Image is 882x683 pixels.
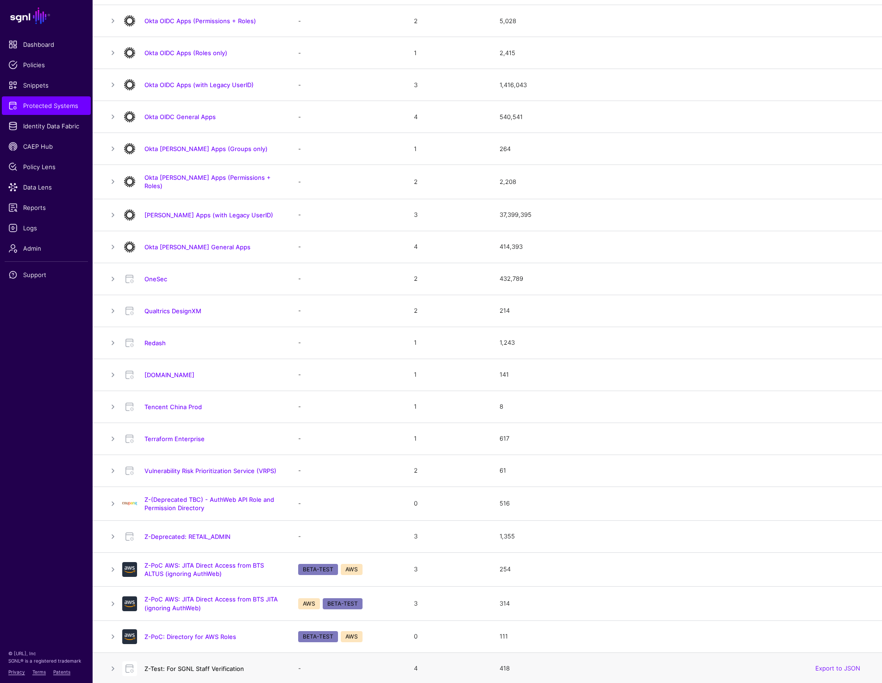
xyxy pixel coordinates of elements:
[405,231,490,263] td: 4
[500,177,867,187] div: 2,208
[144,371,194,379] a: [DOMAIN_NAME]
[144,533,231,540] a: Z-Deprecated: RETAIL_ADMIN
[144,665,244,672] a: Z-Test: For SGNL Staff Verification
[289,69,405,101] td: -
[2,198,91,217] a: Reports
[405,263,490,295] td: 2
[122,45,137,60] img: svg+xml;base64,PHN2ZyB3aWR0aD0iNjQiIGhlaWdodD0iNjQiIHZpZXdCb3g9IjAgMCA2NCA2NCIgZmlsbD0ibm9uZSIgeG...
[341,564,363,575] span: AWS
[298,564,338,575] span: BETA-TEST
[405,391,490,423] td: 1
[289,391,405,423] td: -
[122,77,137,92] img: svg+xml;base64,PHN2ZyB3aWR0aD0iNjQiIGhlaWdodD0iNjQiIHZpZXdCb3g9IjAgMCA2NCA2NCIgZmlsbD0ibm9uZSIgeG...
[8,650,84,657] p: © [URL], Inc
[500,49,867,58] div: 2,415
[289,423,405,455] td: -
[122,562,137,577] img: svg+xml;base64,PHN2ZyB3aWR0aD0iNjQiIGhlaWdodD0iNjQiIHZpZXdCb3g9IjAgMCA2NCA2NCIgZmlsbD0ibm9uZSIgeG...
[500,306,867,316] div: 214
[405,455,490,487] td: 2
[289,133,405,165] td: -
[144,307,201,315] a: Qualtrics DesignXM
[2,96,91,115] a: Protected Systems
[500,210,867,220] div: 37,399,395
[144,17,256,25] a: Okta OIDC Apps (Permissions + Roles)
[405,359,490,391] td: 1
[144,403,202,411] a: Tencent China Prod
[8,244,84,253] span: Admin
[405,133,490,165] td: 1
[144,49,227,57] a: Okta OIDC Apps (Roles only)
[122,240,137,254] img: svg+xml;base64,PHN2ZyB3aWR0aD0iNjQiIGhlaWdodD0iNjQiIHZpZXdCb3g9IjAgMCA2NCA2NCIgZmlsbD0ibm9uZSIgeG...
[289,231,405,263] td: -
[2,219,91,237] a: Logs
[8,657,84,664] p: SGNL® is a registered trademark
[2,178,91,196] a: Data Lens
[2,56,91,74] a: Policies
[405,620,490,652] td: 0
[144,633,236,640] a: Z-PoC: Directory for AWS Roles
[144,81,254,89] a: Okta OIDC Apps (with Legacy UserID)
[289,455,405,487] td: -
[500,370,867,379] div: 141
[500,599,867,608] div: 314
[122,109,137,124] img: svg+xml;base64,PHN2ZyB3aWR0aD0iNjQiIGhlaWdodD0iNjQiIHZpZXdCb3g9IjAgMCA2NCA2NCIgZmlsbD0ibm9uZSIgeG...
[289,199,405,231] td: -
[405,487,490,520] td: 0
[405,69,490,101] td: 3
[405,199,490,231] td: 3
[122,13,137,28] img: svg+xml;base64,PHN2ZyB3aWR0aD0iNjQiIGhlaWdodD0iNjQiIHZpZXdCb3g9IjAgMCA2NCA2NCIgZmlsbD0ibm9uZSIgeG...
[500,17,867,26] div: 5,028
[500,565,867,574] div: 254
[500,532,867,541] div: 1,355
[405,423,490,455] td: 1
[2,239,91,258] a: Admin
[6,6,87,26] a: SGNL
[289,263,405,295] td: -
[298,631,338,642] span: BETA-TEST
[8,203,84,212] span: Reports
[32,669,46,675] a: Terms
[500,632,867,641] div: 111
[8,101,84,110] span: Protected Systems
[144,275,167,283] a: OneSec
[405,5,490,37] td: 2
[122,629,137,644] img: svg+xml;base64,PHN2ZyB3aWR0aD0iNjQiIGhlaWdodD0iNjQiIHZpZXdCb3g9IjAgMCA2NCA2NCIgZmlsbD0ibm9uZSIgeG...
[2,76,91,95] a: Snippets
[2,117,91,135] a: Identity Data Fabric
[500,466,867,475] div: 61
[341,631,363,642] span: AWS
[298,598,320,609] span: AWS
[405,295,490,327] td: 2
[122,596,137,611] img: svg+xml;base64,PHN2ZyB3aWR0aD0iNjQiIGhlaWdodD0iNjQiIHZpZXdCb3g9IjAgMCA2NCA2NCIgZmlsbD0ibm9uZSIgeG...
[144,496,274,512] a: Z-(Deprecated TBC) - AuthWeb API Role and Permission Directory
[815,664,860,672] a: Export to JSON
[405,553,490,587] td: 3
[122,496,137,511] img: svg+xml;base64,PHN2ZyBpZD0iTG9nbyIgeG1sbnM9Imh0dHA6Ly93d3cudzMub3JnLzIwMDAvc3ZnIiB3aWR0aD0iMTIxLj...
[144,243,250,251] a: Okta [PERSON_NAME] General Apps
[289,521,405,553] td: -
[500,664,867,673] div: 418
[144,435,205,443] a: Terraform Enterprise
[144,113,216,120] a: Okta OIDC General Apps
[500,113,867,122] div: 540,541
[8,40,84,49] span: Dashboard
[2,35,91,54] a: Dashboard
[8,81,84,90] span: Snippets
[144,467,276,474] a: Vulnerability Risk Prioritization Service (VRPS)
[122,174,137,189] img: svg+xml;base64,PHN2ZyB3aWR0aD0iNjQiIGhlaWdodD0iNjQiIHZpZXdCb3g9IjAgMCA2NCA2NCIgZmlsbD0ibm9uZSIgeG...
[8,669,25,675] a: Privacy
[8,60,84,70] span: Policies
[2,137,91,156] a: CAEP Hub
[500,242,867,252] div: 414,393
[289,5,405,37] td: -
[500,145,867,154] div: 264
[289,327,405,359] td: -
[289,295,405,327] td: -
[8,223,84,233] span: Logs
[405,37,490,69] td: 1
[405,101,490,133] td: 4
[8,270,84,279] span: Support
[2,158,91,176] a: Policy Lens
[122,208,137,222] img: svg+xml;base64,PHN2ZyB3aWR0aD0iNjQiIGhlaWdodD0iNjQiIHZpZXdCb3g9IjAgMCA2NCA2NCIgZmlsbD0ibm9uZSIgeG...
[122,141,137,156] img: svg+xml;base64,PHN2ZyB3aWR0aD0iNjQiIGhlaWdodD0iNjQiIHZpZXdCb3g9IjAgMCA2NCA2NCIgZmlsbD0ibm9uZSIgeG...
